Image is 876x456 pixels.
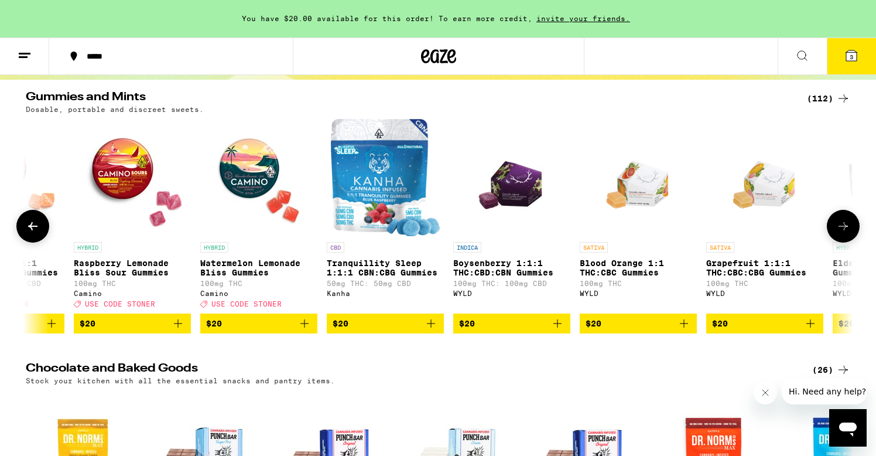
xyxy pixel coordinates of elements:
[80,319,95,328] span: $20
[200,290,317,297] div: Camino
[580,242,608,253] p: SATIVA
[26,363,793,377] h2: Chocolate and Baked Goods
[85,300,155,308] span: USE CODE STONER
[74,314,191,334] button: Add to bag
[754,381,777,404] iframe: Close message
[74,242,102,253] p: HYBRID
[580,258,697,277] p: Blood Orange 1:1 THC:CBC Gummies
[200,314,317,334] button: Add to bag
[74,258,191,277] p: Raspberry Lemonade Bliss Sour Gummies
[453,242,481,253] p: INDICA
[706,119,823,314] a: Open page for Grapefruit 1:1:1 THC:CBC:CBG Gummies from WYLD
[74,280,191,287] p: 100mg THC
[807,91,850,106] a: (112)
[327,242,344,253] p: CBD
[453,280,570,287] p: 100mg THC: 100mg CBD
[712,319,728,328] span: $20
[26,377,335,384] p: Stock your kitchen with all the essential snacks and pantry items.
[453,258,570,277] p: Boysenberry 1:1:1 THC:CBD:CBN Gummies
[580,119,697,314] a: Open page for Blood Orange 1:1 THC:CBC Gummies from WYLD
[597,119,680,236] img: WYLD - Blood Orange 1:1 THC:CBC Gummies
[706,290,823,297] div: WYLD
[586,319,601,328] span: $20
[327,119,444,314] a: Open page for Tranquillity Sleep 1:1:1 CBN:CBG Gummies from Kanha
[723,119,807,236] img: WYLD - Grapefruit 1:1:1 THC:CBC:CBG Gummies
[26,91,793,106] h2: Gummies and Mints
[327,280,444,287] p: 50mg THC: 50mg CBD
[200,258,317,277] p: Watermelon Lemonade Bliss Gummies
[580,314,697,334] button: Add to bag
[782,379,867,404] iframe: Message from company
[200,119,317,314] a: Open page for Watermelon Lemonade Bliss Gummies from Camino
[327,290,444,297] div: Kanha
[74,119,191,236] img: Camino - Raspberry Lemonade Bliss Sour Gummies
[839,319,854,328] span: $20
[833,242,861,253] p: HYBRID
[532,15,634,22] span: invite your friends.
[706,258,823,277] p: Grapefruit 1:1:1 THC:CBC:CBG Gummies
[331,119,440,236] img: Kanha - Tranquillity Sleep 1:1:1 CBN:CBG Gummies
[333,319,348,328] span: $20
[211,300,282,308] span: USE CODE STONER
[453,119,570,314] a: Open page for Boysenberry 1:1:1 THC:CBD:CBN Gummies from WYLD
[200,119,317,236] img: Camino - Watermelon Lemonade Bliss Gummies
[200,242,228,253] p: HYBRID
[459,319,475,328] span: $20
[327,258,444,277] p: Tranquillity Sleep 1:1:1 CBN:CBG Gummies
[453,314,570,334] button: Add to bag
[74,290,191,297] div: Camino
[850,53,853,60] span: 3
[453,290,570,297] div: WYLD
[812,363,850,377] a: (26)
[26,106,204,113] p: Dosable, portable and discreet sweets.
[827,38,876,74] button: 3
[327,314,444,334] button: Add to bag
[206,319,222,328] span: $20
[74,119,191,314] a: Open page for Raspberry Lemonade Bliss Sour Gummies from Camino
[200,280,317,287] p: 100mg THC
[829,409,867,447] iframe: Button to launch messaging window
[470,119,554,236] img: WYLD - Boysenberry 1:1:1 THC:CBD:CBN Gummies
[706,280,823,287] p: 100mg THC
[580,280,697,287] p: 100mg THC
[242,15,532,22] span: You have $20.00 available for this order! To earn more credit,
[580,290,697,297] div: WYLD
[706,314,823,334] button: Add to bag
[706,242,734,253] p: SATIVA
